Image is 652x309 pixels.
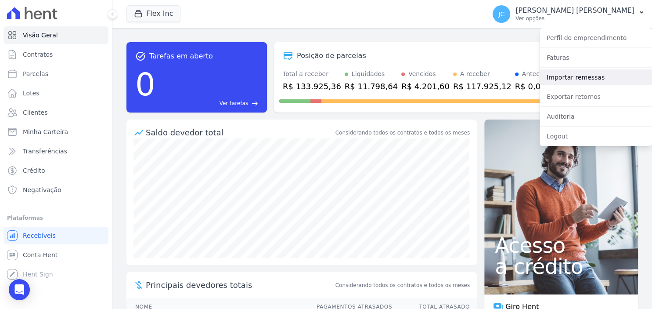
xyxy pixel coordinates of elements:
span: Parcelas [23,69,48,78]
a: Ver tarefas east [159,99,258,107]
div: Plataformas [7,213,105,223]
span: Crédito [23,166,45,175]
a: Conta Hent [4,246,108,264]
a: Auditoria [540,109,652,124]
a: Negativação [4,181,108,199]
div: Considerando todos os contratos e todos os meses [335,129,470,137]
a: Visão Geral [4,26,108,44]
a: Crédito [4,162,108,179]
span: Negativação [23,185,61,194]
div: Vencidos [408,69,436,79]
span: Ver tarefas [220,99,248,107]
p: Ver opções [515,15,634,22]
span: Considerando todos os contratos e todos os meses [335,281,470,289]
a: Clientes [4,104,108,121]
p: [PERSON_NAME] [PERSON_NAME] [515,6,634,15]
span: JC [498,11,504,17]
div: Total a receber [283,69,341,79]
span: Acesso [495,235,627,256]
span: Clientes [23,108,47,117]
div: Posição de parcelas [297,51,366,61]
a: Contratos [4,46,108,63]
span: Visão Geral [23,31,58,40]
span: Minha Carteira [23,127,68,136]
span: Tarefas em aberto [149,51,213,62]
span: Contratos [23,50,53,59]
span: task_alt [135,51,146,62]
a: Minha Carteira [4,123,108,141]
span: Conta Hent [23,251,58,259]
a: Lotes [4,84,108,102]
a: Perfil do empreendimento [540,30,652,46]
div: R$ 133.925,36 [283,80,341,92]
span: Recebíveis [23,231,56,240]
div: R$ 11.798,64 [345,80,398,92]
button: Flex Inc [126,5,180,22]
div: R$ 117.925,12 [453,80,512,92]
a: Transferências [4,142,108,160]
a: Importar remessas [540,69,652,85]
div: R$ 0,00 [515,80,557,92]
span: Principais devedores totais [146,279,334,291]
div: A receber [460,69,490,79]
div: 0 [135,62,155,107]
div: R$ 4.201,60 [401,80,450,92]
div: Open Intercom Messenger [9,279,30,300]
a: Logout [540,128,652,144]
span: a crédito [495,256,627,277]
button: JC [PERSON_NAME] [PERSON_NAME] Ver opções [486,2,652,26]
span: Lotes [23,89,40,98]
a: Exportar retornos [540,89,652,105]
div: Saldo devedor total [146,127,334,138]
a: Faturas [540,50,652,65]
div: Liquidados [352,69,385,79]
a: Parcelas [4,65,108,83]
span: Transferências [23,147,67,156]
div: Antecipado [522,69,557,79]
span: east [252,100,258,107]
a: Recebíveis [4,227,108,244]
